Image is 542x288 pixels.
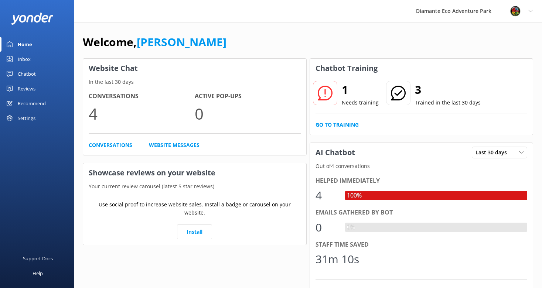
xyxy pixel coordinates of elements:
[83,59,306,78] h3: Website Chat
[316,176,528,186] div: Helped immediately
[345,223,357,232] div: 0%
[195,101,301,126] p: 0
[195,92,301,101] h4: Active Pop-ups
[310,162,533,170] p: Out of 4 conversations
[342,81,379,99] h2: 1
[316,250,359,268] div: 31m 10s
[316,219,338,236] div: 0
[177,224,212,239] a: Install
[89,141,132,149] a: Conversations
[475,148,511,157] span: Last 30 days
[316,208,528,217] div: Emails gathered by bot
[83,163,306,182] h3: Showcase reviews on your website
[11,13,54,25] img: yonder-white-logo.png
[23,251,53,266] div: Support Docs
[415,81,481,99] h2: 3
[137,34,226,49] a: [PERSON_NAME]
[316,186,338,204] div: 4
[89,92,195,101] h4: Conversations
[510,6,521,17] img: 831-1756915225.png
[316,240,528,250] div: Staff time saved
[89,101,195,126] p: 4
[33,266,43,281] div: Help
[89,200,301,217] p: Use social proof to increase website sales. Install a badge or carousel on your website.
[342,99,379,107] p: Needs training
[316,121,359,129] a: Go to Training
[345,191,364,200] div: 100%
[83,78,306,86] p: In the last 30 days
[415,99,481,107] p: Trained in the last 30 days
[310,143,361,162] h3: AI Chatbot
[18,37,32,52] div: Home
[83,182,306,191] p: Your current review carousel (latest 5 star reviews)
[18,96,46,111] div: Recommend
[18,52,31,66] div: Inbox
[18,81,35,96] div: Reviews
[18,111,35,126] div: Settings
[18,66,36,81] div: Chatbot
[149,141,200,149] a: Website Messages
[83,33,226,51] h1: Welcome,
[310,59,383,78] h3: Chatbot Training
